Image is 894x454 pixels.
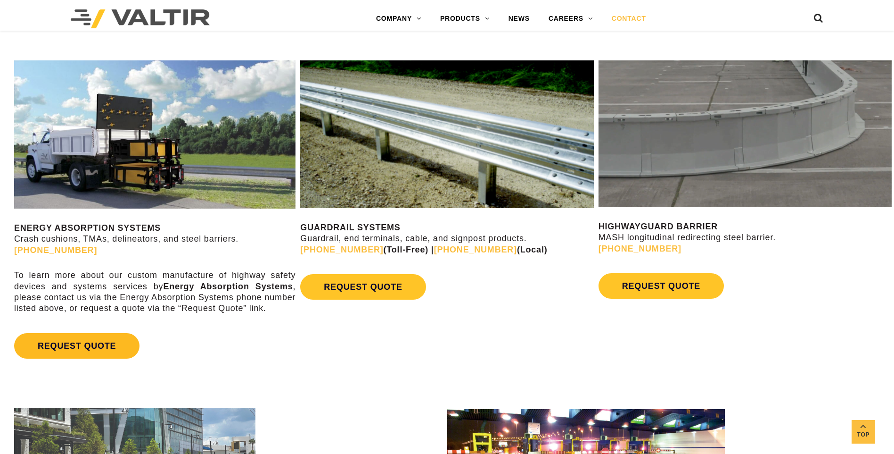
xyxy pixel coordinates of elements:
a: Top [852,420,875,444]
a: [PHONE_NUMBER] [14,245,97,255]
a: [PHONE_NUMBER] [599,244,681,253]
a: REQUEST QUOTE [14,333,139,359]
p: MASH longitudinal redirecting steel barrier. [599,221,892,254]
a: [PHONE_NUMBER] [300,245,383,254]
p: To learn more about our custom manufacture of highway safety devices and systems services by , pl... [14,270,295,314]
strong: GUARDRAIL SYSTEMS [300,223,400,232]
a: REQUEST QUOTE [300,274,426,300]
strong: HIGHWAYGUARD BARRIER [599,222,718,231]
a: PRODUCTS [431,9,499,28]
a: REQUEST QUOTE [599,273,724,299]
strong: Energy Absorption Systems [163,282,293,291]
img: Valtir [71,9,210,28]
span: Top [852,429,875,440]
img: Radius-Barrier-Section-Highwayguard3 [599,60,892,207]
a: NEWS [499,9,539,28]
p: Crash cushions, TMAs, delineators, and steel barriers. [14,223,295,256]
a: [PHONE_NUMBER] [434,245,517,254]
strong: (Toll-Free) | (Local) [300,245,547,254]
a: CAREERS [539,9,602,28]
img: Guardrail Contact Us Page Image [300,60,593,208]
p: Guardrail, end terminals, cable, and signpost products. [300,222,593,255]
img: SS180M Contact Us Page Image [14,60,295,209]
a: CONTACT [602,9,656,28]
a: COMPANY [367,9,431,28]
strong: ENERGY ABSORPTION SYSTEMS [14,223,161,233]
